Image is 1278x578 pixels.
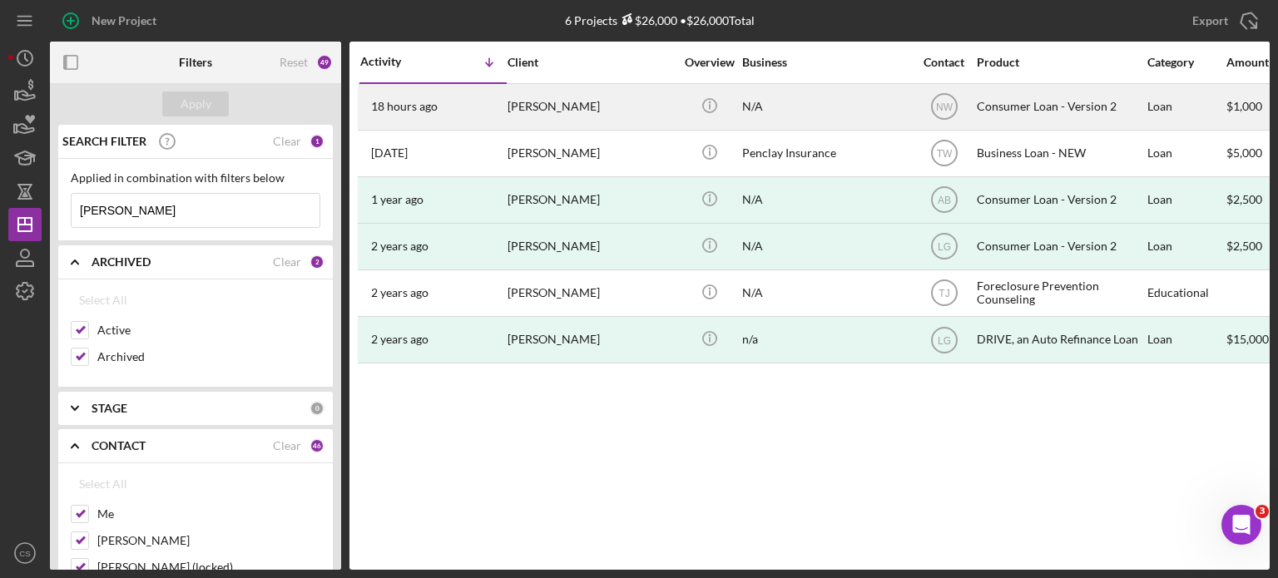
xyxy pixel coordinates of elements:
[50,4,173,37] button: New Project
[273,255,301,269] div: Clear
[939,288,949,299] text: TJ
[371,193,424,206] time: 2024-07-24 21:12
[310,254,324,269] div: 2
[508,178,674,222] div: [PERSON_NAME]
[71,171,320,185] div: Applied in combination with filters below
[71,467,136,501] button: Select All
[936,148,952,160] text: TW
[977,318,1143,362] div: DRIVE, an Auto Refinance Loan
[371,100,438,113] time: 2025-09-09 00:45
[97,322,320,338] label: Active
[742,178,909,222] div: N/A
[280,56,308,69] div: Reset
[273,439,301,452] div: Clear
[977,225,1143,269] div: Consumer Loan - Version 2
[71,284,136,317] button: Select All
[310,134,324,149] div: 1
[97,532,320,549] label: [PERSON_NAME]
[79,284,127,317] div: Select All
[310,438,324,453] div: 46
[913,56,975,69] div: Contact
[92,439,146,452] b: CONTACT
[1147,318,1225,362] div: Loan
[1147,56,1225,69] div: Category
[977,85,1143,129] div: Consumer Loan - Version 2
[371,333,428,346] time: 2023-05-31 15:14
[508,271,674,315] div: [PERSON_NAME]
[742,271,909,315] div: N/A
[1256,505,1269,518] span: 3
[97,559,320,576] label: [PERSON_NAME] (locked)
[97,506,320,522] label: Me
[371,286,428,299] time: 2023-07-15 07:20
[508,85,674,129] div: [PERSON_NAME]
[360,55,433,68] div: Activity
[742,56,909,69] div: Business
[316,54,333,71] div: 49
[92,255,151,269] b: ARCHIVED
[1226,146,1262,160] span: $5,000
[678,56,741,69] div: Overview
[742,85,909,129] div: N/A
[977,56,1143,69] div: Product
[937,241,950,253] text: LG
[1176,4,1270,37] button: Export
[977,271,1143,315] div: Foreclosure Prevention Counseling
[179,56,212,69] b: Filters
[617,13,677,27] div: $26,000
[1221,505,1261,545] iframe: Intercom live chat
[565,13,755,27] div: 6 Projects • $26,000 Total
[310,401,324,416] div: 0
[181,91,211,116] div: Apply
[371,146,408,160] time: 2025-04-16 19:35
[97,348,320,365] label: Archived
[508,56,674,69] div: Client
[977,178,1143,222] div: Consumer Loan - Version 2
[8,536,42,570] button: CS
[92,4,156,37] div: New Project
[1226,99,1262,113] span: $1,000
[162,91,229,116] button: Apply
[1147,178,1225,222] div: Loan
[742,225,909,269] div: N/A
[62,135,146,148] b: SEARCH FILTER
[1147,225,1225,269] div: Loan
[936,101,954,113] text: NW
[977,131,1143,175] div: Business Loan - NEW
[1147,271,1225,315] div: Educational
[508,225,674,269] div: [PERSON_NAME]
[1147,131,1225,175] div: Loan
[937,334,950,346] text: LG
[508,131,674,175] div: [PERSON_NAME]
[937,195,950,206] text: AB
[508,318,674,362] div: [PERSON_NAME]
[1192,4,1228,37] div: Export
[79,467,127,501] div: Select All
[273,135,301,148] div: Clear
[19,549,30,558] text: CS
[1147,85,1225,129] div: Loan
[742,131,909,175] div: Penclay Insurance
[371,240,428,253] time: 2024-02-01 00:19
[742,318,909,362] div: n/a
[92,402,127,415] b: STAGE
